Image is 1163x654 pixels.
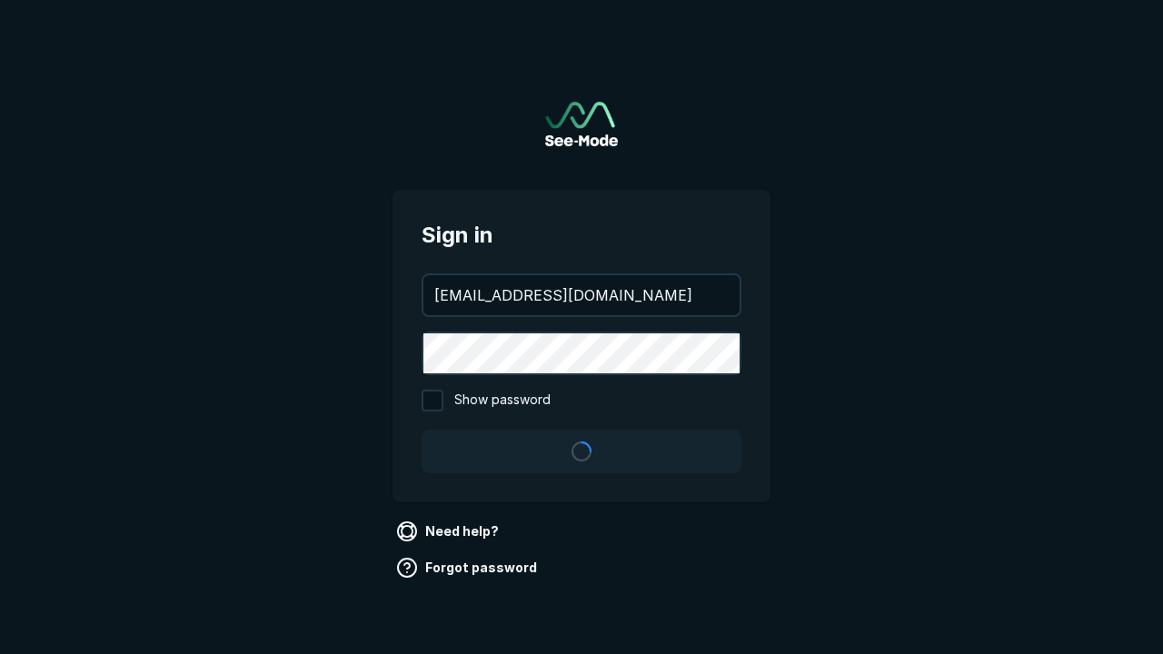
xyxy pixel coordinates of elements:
span: Show password [454,390,551,411]
a: Forgot password [393,553,544,582]
input: your@email.com [423,275,740,315]
a: Go to sign in [545,102,618,146]
img: See-Mode Logo [545,102,618,146]
span: Sign in [422,219,741,252]
a: Need help? [393,517,506,546]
